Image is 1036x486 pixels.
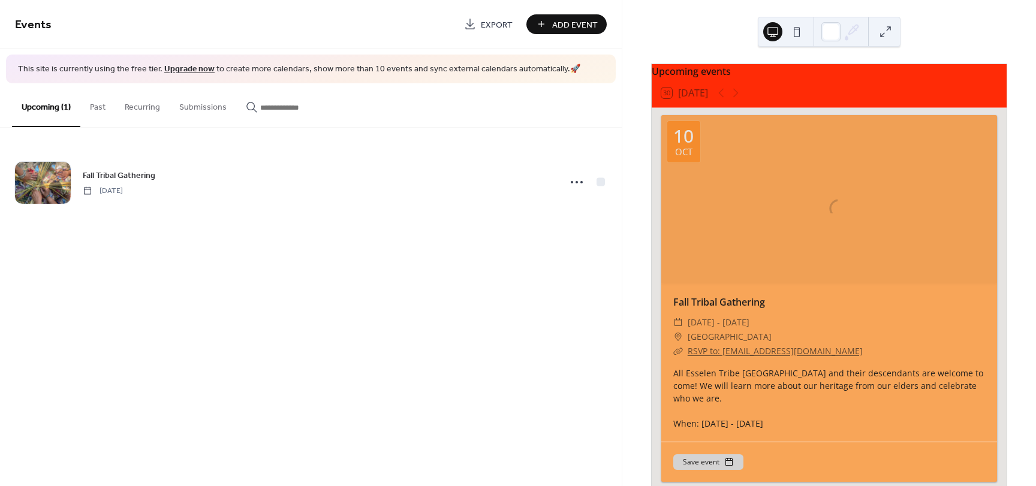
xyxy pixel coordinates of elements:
[673,127,694,145] div: 10
[170,83,236,126] button: Submissions
[15,13,52,37] span: Events
[455,14,522,34] a: Export
[80,83,115,126] button: Past
[18,64,580,76] span: This site is currently using the free tier. to create more calendars, show more than 10 events an...
[675,147,692,156] div: Oct
[688,330,772,344] span: [GEOGRAPHIC_DATA]
[164,61,215,77] a: Upgrade now
[688,315,749,330] span: [DATE] - [DATE]
[673,315,683,330] div: ​
[552,19,598,31] span: Add Event
[83,169,155,182] span: Fall Tribal Gathering
[661,367,997,430] div: All Esselen Tribe [GEOGRAPHIC_DATA] and their descendants are welcome to come! We will learn more...
[673,295,765,309] a: Fall Tribal Gathering
[526,14,607,34] button: Add Event
[83,168,155,182] a: Fall Tribal Gathering
[688,345,863,357] a: RSVP to: [EMAIL_ADDRESS][DOMAIN_NAME]
[12,83,80,127] button: Upcoming (1)
[115,83,170,126] button: Recurring
[673,330,683,344] div: ​
[673,454,743,470] button: Save event
[673,344,683,358] div: ​
[481,19,513,31] span: Export
[652,64,1007,79] div: Upcoming events
[83,185,123,196] span: [DATE]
